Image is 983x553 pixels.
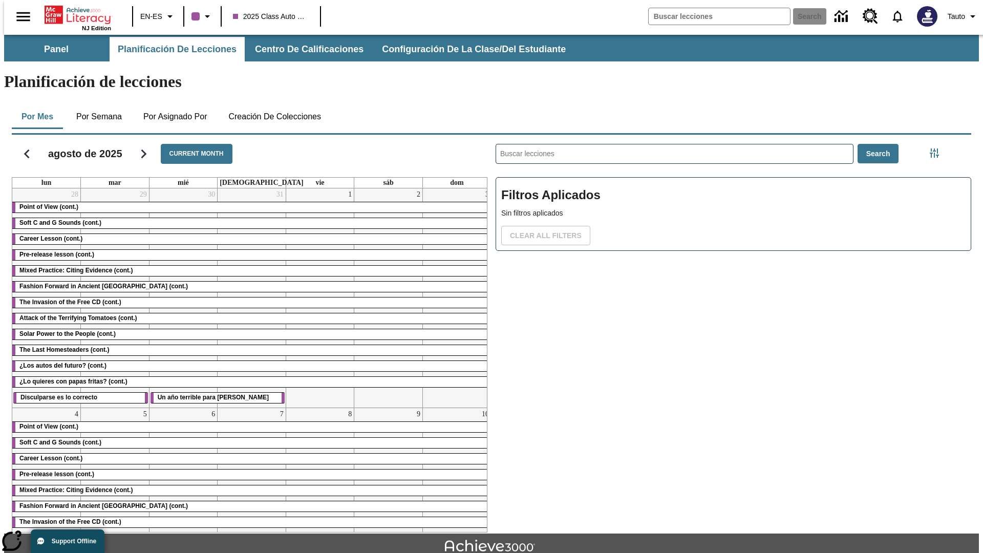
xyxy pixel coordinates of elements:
a: sábado [381,178,395,188]
span: Un año terrible para Armstrong [158,394,269,401]
a: Notificaciones [884,3,911,30]
a: 28 de julio de 2025 [69,188,80,201]
div: Point of View (cont.) [12,202,491,212]
span: Attack of the Terrifying Tomatoes (cont.) [19,314,137,322]
button: Regresar [14,141,40,167]
td: 28 de julio de 2025 [12,188,81,408]
div: Soft C and G Sounds (cont.) [12,438,491,448]
td: 31 de julio de 2025 [218,188,286,408]
a: 5 de agosto de 2025 [141,408,149,420]
a: 3 de agosto de 2025 [483,188,491,201]
div: The Invasion of the Free CD (cont.) [12,517,491,527]
button: Panel [5,37,108,61]
span: Soft C and G Sounds (cont.) [19,219,101,226]
a: 2 de agosto de 2025 [415,188,422,201]
a: 4 de agosto de 2025 [73,408,80,420]
button: Language: EN-ES, Selecciona un idioma [136,7,180,26]
button: Planificación de lecciones [110,37,245,61]
button: Centro de calificaciones [247,37,372,61]
a: 31 de julio de 2025 [274,188,286,201]
div: Pre-release lesson (cont.) [12,250,491,260]
div: The Last Homesteaders (cont.) [12,345,491,355]
input: Buscar lecciones [496,144,853,163]
span: The Invasion of the Free CD (cont.) [19,518,121,525]
button: Por asignado por [135,104,216,129]
a: 9 de agosto de 2025 [415,408,422,420]
a: Centro de recursos, Se abrirá en una pestaña nueva. [857,3,884,30]
div: Career Lesson (cont.) [12,454,491,464]
a: Portada [45,5,111,25]
button: Abrir el menú lateral [8,2,38,32]
a: 1 de agosto de 2025 [346,188,354,201]
div: Fashion Forward in Ancient Rome (cont.) [12,501,491,512]
div: Solar Power to the People (cont.) [12,329,491,339]
div: ¿Lo quieres con papas fritas? (cont.) [12,377,491,387]
a: 8 de agosto de 2025 [346,408,354,420]
a: 30 de julio de 2025 [206,188,217,201]
div: Filtros Aplicados [496,177,971,251]
td: 1 de agosto de 2025 [286,188,354,408]
div: Portada [45,4,111,31]
h1: Planificación de lecciones [4,72,979,91]
div: Subbarra de navegación [4,37,575,61]
button: Seguir [131,141,157,167]
span: Pre-release lesson (cont.) [19,471,94,478]
div: Attack of the Terrifying Tomatoes (cont.) [12,313,491,324]
div: Soft C and G Sounds (cont.) [12,218,491,228]
div: Career Lesson (cont.) [12,234,491,244]
button: Menú lateral de filtros [924,143,945,163]
div: Buscar [487,131,971,533]
div: Disculparse es lo correcto [13,393,148,403]
td: 29 de julio de 2025 [81,188,149,408]
button: Por semana [68,104,130,129]
p: Sin filtros aplicados [501,208,966,219]
span: Career Lesson (cont.) [19,455,82,462]
span: NJ Edition [82,25,111,31]
span: Point of View (cont.) [19,203,78,210]
td: 3 de agosto de 2025 [422,188,491,408]
div: Un año terrible para Armstrong [151,393,285,403]
div: Mixed Practice: Citing Evidence (cont.) [12,485,491,496]
div: Fashion Forward in Ancient Rome (cont.) [12,282,491,292]
a: 7 de agosto de 2025 [278,408,286,420]
a: jueves [218,178,306,188]
span: Tauto [948,11,965,22]
td: 2 de agosto de 2025 [354,188,423,408]
div: Pre-release lesson (cont.) [12,470,491,480]
div: Mixed Practice: Citing Evidence (cont.) [12,266,491,276]
button: Configuración de la clase/del estudiante [374,37,574,61]
a: 10 de agosto de 2025 [480,408,491,420]
div: Subbarra de navegación [4,35,979,61]
span: ¿Los autos del futuro? (cont.) [19,362,106,369]
div: ¿Los autos del futuro? (cont.) [12,361,491,371]
span: Mixed Practice: Citing Evidence (cont.) [19,486,133,494]
button: Search [858,144,899,164]
span: The Last Homesteaders (cont.) [19,346,109,353]
a: lunes [39,178,53,188]
a: domingo [448,178,465,188]
a: 29 de julio de 2025 [138,188,149,201]
input: search field [649,8,790,25]
button: Creación de colecciones [220,104,329,129]
div: Calendario [4,131,487,533]
span: EN-ES [140,11,162,22]
a: 6 de agosto de 2025 [209,408,217,420]
a: viernes [313,178,326,188]
span: Disculparse es lo correcto [20,394,97,401]
span: Support Offline [52,538,96,545]
span: ¿Lo quieres con papas fritas? (cont.) [19,378,127,385]
button: Current Month [161,144,232,164]
button: Por mes [12,104,63,129]
div: The Invasion of the Free CD (cont.) [12,297,491,308]
span: Pre-release lesson (cont.) [19,251,94,258]
div: Point of View (cont.) [12,422,491,432]
span: Solar Power to the People (cont.) [19,330,116,337]
img: Avatar [917,6,937,27]
span: Fashion Forward in Ancient Rome (cont.) [19,283,188,290]
span: 2025 Class Auto Grade 13 [233,11,309,22]
h2: Filtros Aplicados [501,183,966,208]
span: The Invasion of the Free CD (cont.) [19,299,121,306]
button: El color de la clase es morado/púrpura. Cambiar el color de la clase. [187,7,218,26]
button: Escoja un nuevo avatar [911,3,944,30]
h2: agosto de 2025 [48,147,122,160]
